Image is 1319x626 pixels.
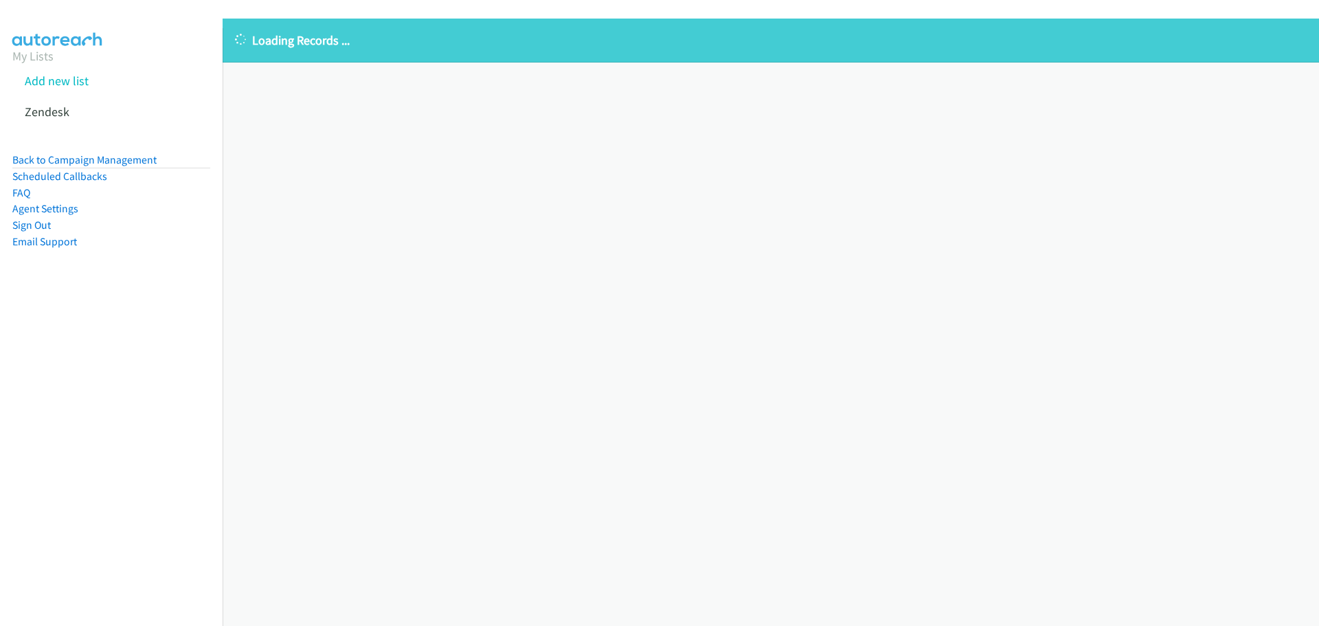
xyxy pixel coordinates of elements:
[12,186,30,199] a: FAQ
[235,31,1307,49] p: Loading Records ...
[12,235,77,248] a: Email Support
[25,73,89,89] a: Add new list
[12,153,157,166] a: Back to Campaign Management
[12,202,78,215] a: Agent Settings
[25,104,69,120] a: Zendesk
[12,48,54,64] a: My Lists
[12,219,51,232] a: Sign Out
[12,170,107,183] a: Scheduled Callbacks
